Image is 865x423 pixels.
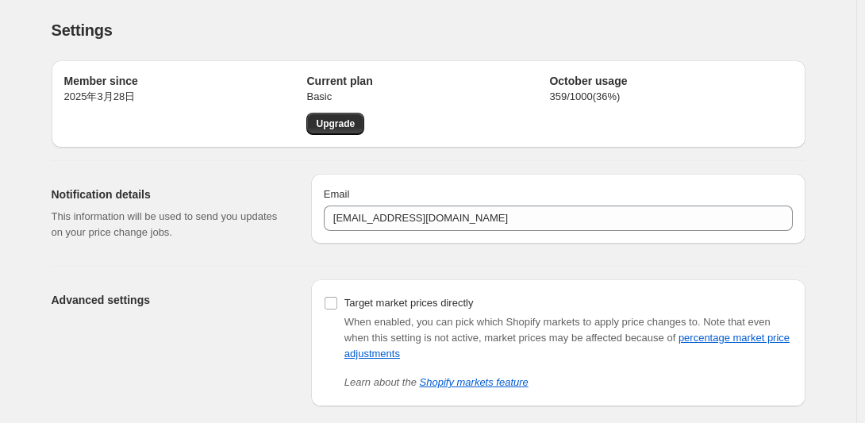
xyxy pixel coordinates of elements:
[64,89,307,105] p: 2025年3月28日
[52,209,286,240] p: This information will be used to send you updates on your price change jobs.
[52,292,286,308] h2: Advanced settings
[64,73,307,89] h2: Member since
[52,187,286,202] h2: Notification details
[316,117,355,130] span: Upgrade
[420,376,529,388] a: Shopify markets feature
[306,73,549,89] h2: Current plan
[52,21,113,39] span: Settings
[306,89,549,105] p: Basic
[324,188,350,200] span: Email
[306,113,364,135] a: Upgrade
[344,376,529,388] i: Learn about the
[344,316,790,360] span: Note that even when this setting is not active, market prices may be affected because of
[344,316,701,328] span: When enabled, you can pick which Shopify markets to apply price changes to.
[344,297,474,309] span: Target market prices directly
[549,73,792,89] h2: October usage
[549,89,792,105] p: 359 / 1000 ( 36 %)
